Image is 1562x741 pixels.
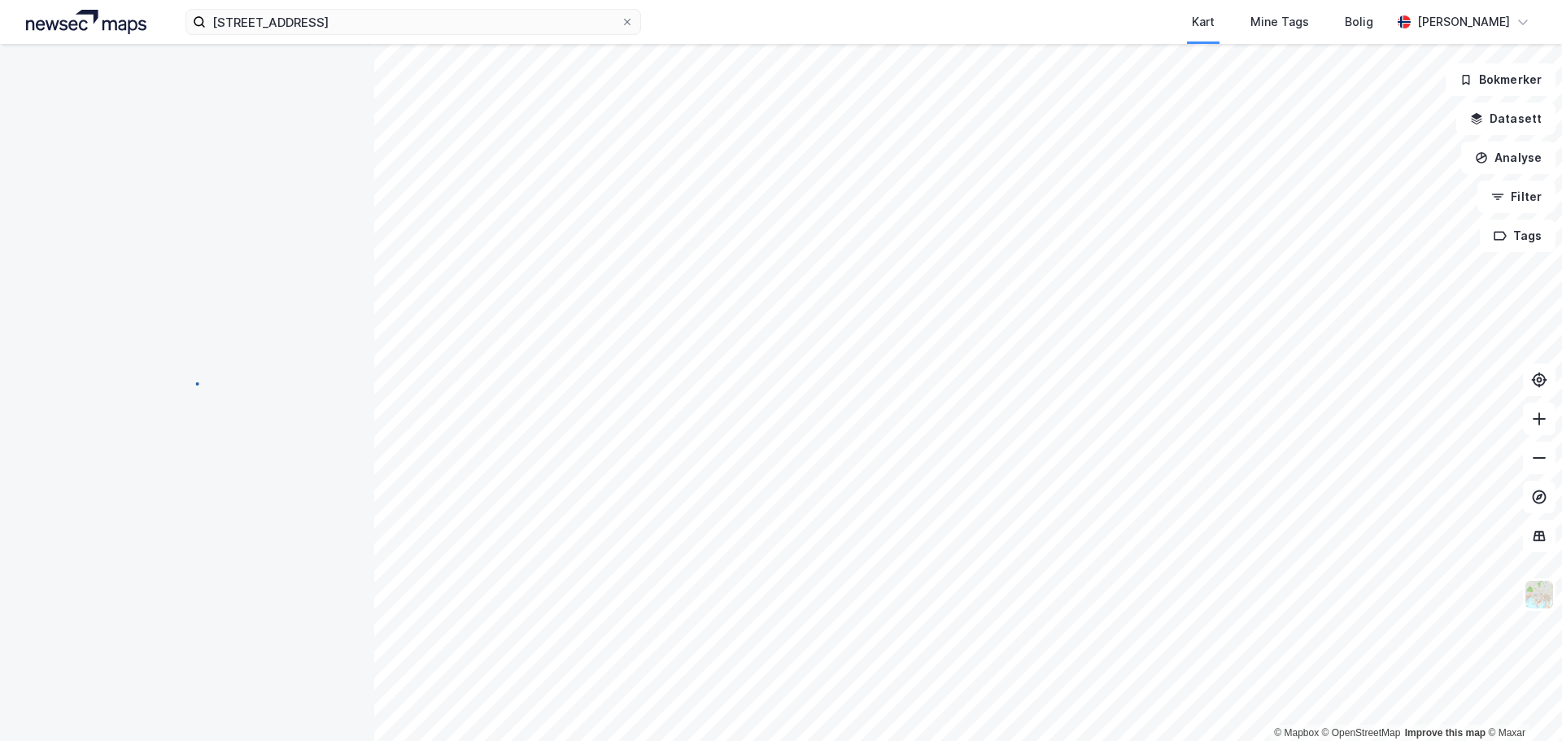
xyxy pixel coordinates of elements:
[1274,727,1319,739] a: Mapbox
[1417,12,1510,32] div: [PERSON_NAME]
[1456,102,1555,135] button: Datasett
[1480,220,1555,252] button: Tags
[1477,181,1555,213] button: Filter
[174,370,200,396] img: spinner.a6d8c91a73a9ac5275cf975e30b51cfb.svg
[1345,12,1373,32] div: Bolig
[1461,142,1555,174] button: Analyse
[206,10,621,34] input: Søk på adresse, matrikkel, gårdeiere, leietakere eller personer
[1405,727,1486,739] a: Improve this map
[1322,727,1401,739] a: OpenStreetMap
[1524,579,1555,610] img: Z
[1481,663,1562,741] iframe: Chat Widget
[26,10,146,34] img: logo.a4113a55bc3d86da70a041830d287a7e.svg
[1446,63,1555,96] button: Bokmerker
[1192,12,1215,32] div: Kart
[1481,663,1562,741] div: Kontrollprogram for chat
[1250,12,1309,32] div: Mine Tags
